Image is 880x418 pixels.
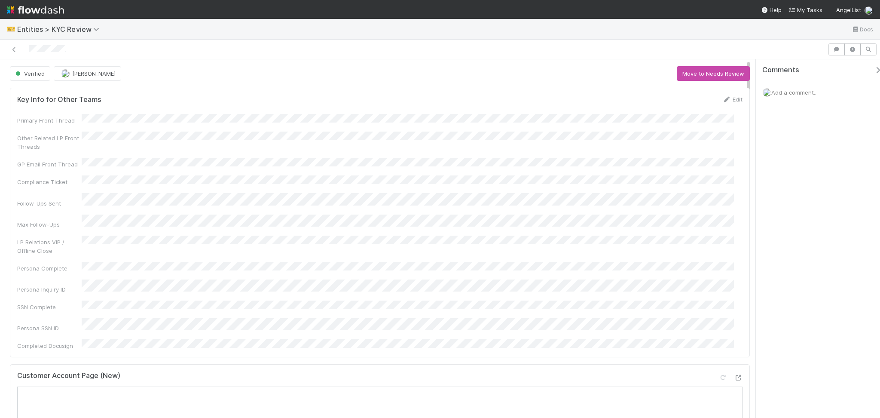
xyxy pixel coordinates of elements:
[7,25,15,33] span: 🎫
[761,6,782,14] div: Help
[762,66,799,74] span: Comments
[17,199,82,208] div: Follow-Ups Sent
[14,70,45,77] span: Verified
[788,6,822,13] span: My Tasks
[7,3,64,17] img: logo-inverted-e16ddd16eac7371096b0.svg
[771,89,818,96] span: Add a comment...
[836,6,861,13] span: AngelList
[10,66,50,81] button: Verified
[17,372,120,380] h5: Customer Account Page (New)
[17,25,104,34] span: Entities > KYC Review
[17,303,82,311] div: SSN Complete
[17,285,82,294] div: Persona Inquiry ID
[17,341,82,350] div: Completed Docusign
[17,264,82,273] div: Persona Complete
[17,116,82,125] div: Primary Front Thread
[61,69,70,78] img: avatar_d8fc9ee4-bd1b-4062-a2a8-84feb2d97839.png
[17,238,82,255] div: LP Relations VIP / Offline Close
[17,160,82,169] div: GP Email Front Thread
[851,24,873,34] a: Docs
[17,220,82,229] div: Max Follow-Ups
[72,70,116,77] span: [PERSON_NAME]
[17,95,101,104] h5: Key Info for Other Teams
[865,6,873,15] img: avatar_d8fc9ee4-bd1b-4062-a2a8-84feb2d97839.png
[17,324,82,332] div: Persona SSN ID
[763,88,771,97] img: avatar_d8fc9ee4-bd1b-4062-a2a8-84feb2d97839.png
[677,66,750,81] button: Move to Needs Review
[54,66,121,81] button: [PERSON_NAME]
[17,134,82,151] div: Other Related LP Front Threads
[722,96,742,103] a: Edit
[17,178,82,186] div: Compliance Ticket
[788,6,822,14] a: My Tasks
